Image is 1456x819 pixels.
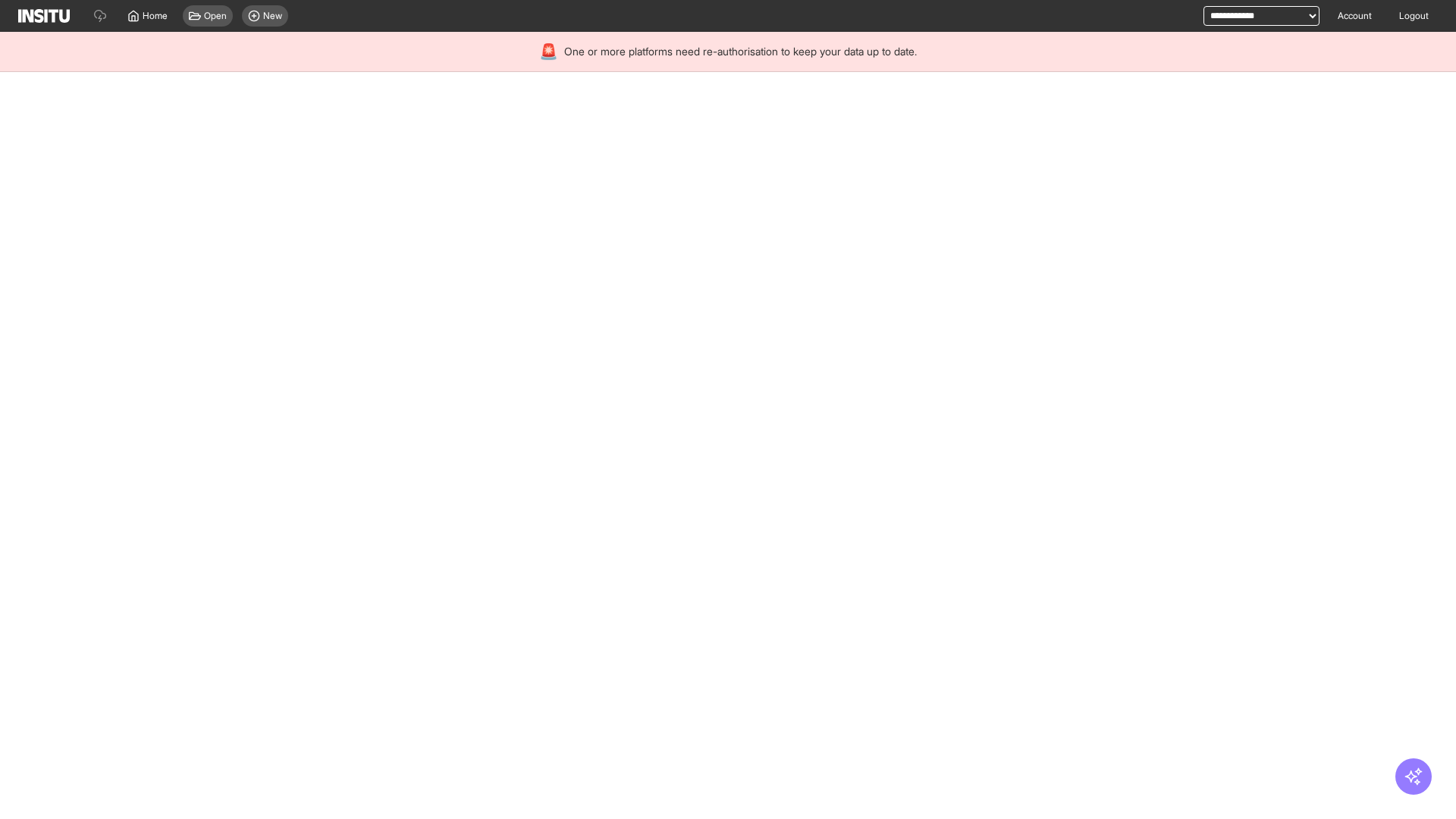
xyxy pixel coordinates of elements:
[564,44,917,59] span: One or more platforms need re-authorisation to keep your data up to date.
[539,41,558,62] div: 🚨
[18,9,70,23] img: Logo
[263,10,282,22] span: New
[143,10,168,22] span: Home
[204,10,227,22] span: Open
